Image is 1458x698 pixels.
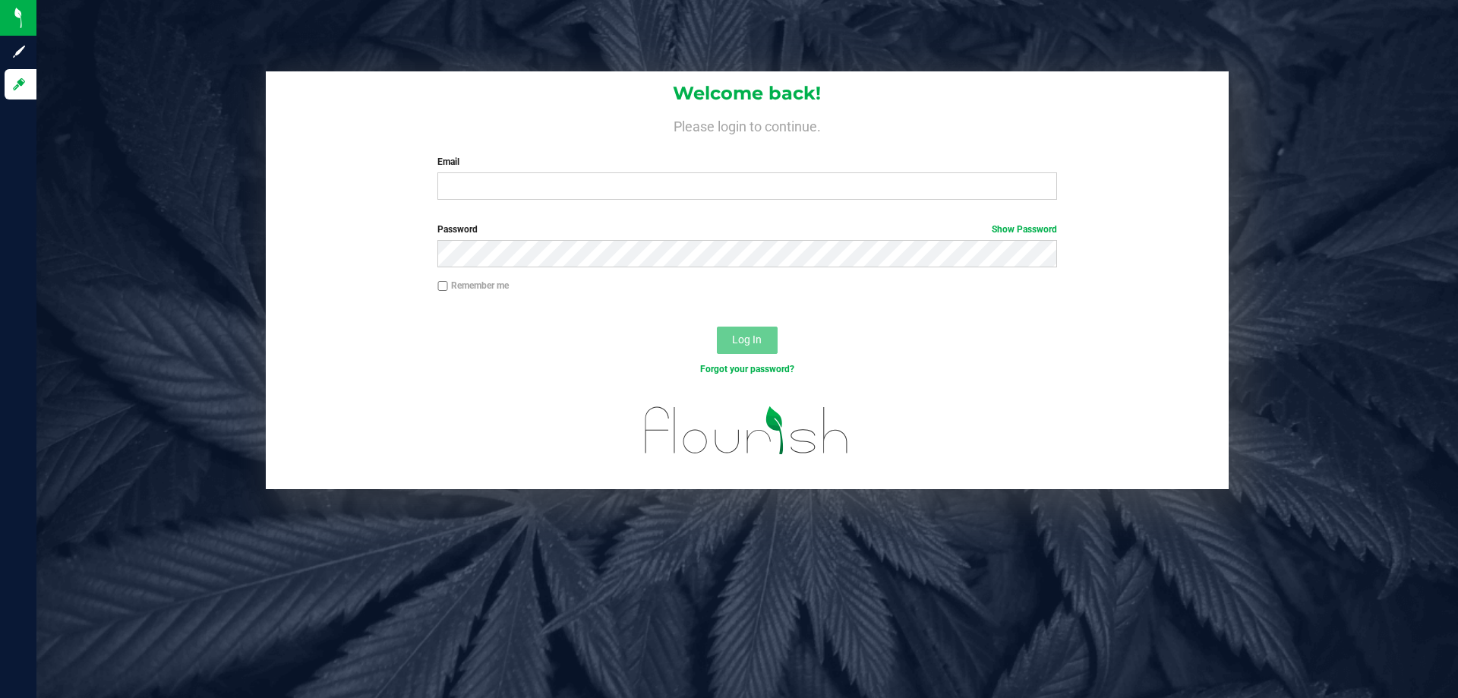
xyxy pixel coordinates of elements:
[437,279,509,292] label: Remember me
[717,327,778,354] button: Log In
[11,77,27,92] inline-svg: Log in
[266,84,1229,103] h1: Welcome back!
[732,333,762,346] span: Log In
[700,364,794,374] a: Forgot your password?
[266,115,1229,134] h4: Please login to continue.
[11,44,27,59] inline-svg: Sign up
[626,392,867,469] img: flourish_logo.svg
[992,224,1057,235] a: Show Password
[437,224,478,235] span: Password
[437,155,1056,169] label: Email
[437,281,448,292] input: Remember me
